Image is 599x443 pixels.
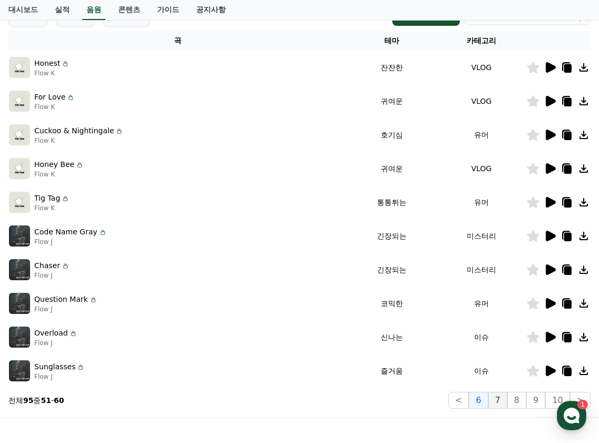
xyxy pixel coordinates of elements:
[34,103,75,111] p: Flow K
[347,84,437,118] td: 귀여운
[34,204,70,212] p: Flow K
[347,354,437,388] td: 즐거움
[34,159,74,170] p: Honey Bee
[34,305,98,313] p: Flow J
[545,392,569,409] button: 10
[347,253,437,287] td: 긴장되는
[34,170,84,179] p: Flow K
[437,118,526,152] td: 유머
[23,396,33,405] strong: 95
[9,57,30,78] img: music
[136,334,202,360] a: 설정
[347,51,437,84] td: 잔잔한
[34,372,85,381] p: Flow J
[469,392,488,409] button: 6
[34,339,78,347] p: Flow J
[437,354,526,388] td: 이슈
[9,225,30,247] img: music
[437,51,526,84] td: VLOG
[347,118,437,152] td: 호기심
[437,31,526,51] th: 카테고리
[347,185,437,219] td: 통통튀는
[34,238,107,246] p: Flow J
[437,152,526,185] td: VLOG
[437,84,526,118] td: VLOG
[34,328,68,339] p: Overload
[9,259,30,280] img: music
[9,124,30,145] img: music
[9,327,30,348] img: music
[54,396,64,405] strong: 60
[9,91,30,112] img: music
[34,125,114,136] p: Cuckoo & Nightingale
[437,320,526,354] td: 이슈
[34,92,65,103] p: For Love
[34,271,70,280] p: Flow J
[33,350,40,358] span: 홈
[8,31,347,51] th: 곡
[34,227,98,238] p: Code Name Gray
[507,392,526,409] button: 8
[347,31,437,51] th: 테마
[437,287,526,320] td: 유머
[570,392,591,409] button: >
[96,350,109,359] span: 대화
[437,253,526,287] td: 미스터리
[9,293,30,314] img: music
[41,396,51,405] strong: 51
[34,136,123,145] p: Flow K
[526,392,545,409] button: 9
[488,392,507,409] button: 7
[3,334,70,360] a: 홈
[347,320,437,354] td: 신나는
[34,260,60,271] p: Chaser
[347,152,437,185] td: 귀여운
[448,392,469,409] button: <
[70,334,136,360] a: 1대화
[34,294,88,305] p: Question Mark
[437,185,526,219] td: 유머
[34,69,70,77] p: Flow K
[9,192,30,213] img: music
[34,193,60,204] p: Tig Tag
[8,395,64,406] p: 전체 중 -
[347,219,437,253] td: 긴장되는
[34,361,75,372] p: Sunglasses
[9,360,30,381] img: music
[34,58,60,69] p: Honest
[9,158,30,179] img: music
[347,287,437,320] td: 코믹한
[437,219,526,253] td: 미스터리
[107,333,111,342] span: 1
[163,350,176,358] span: 설정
